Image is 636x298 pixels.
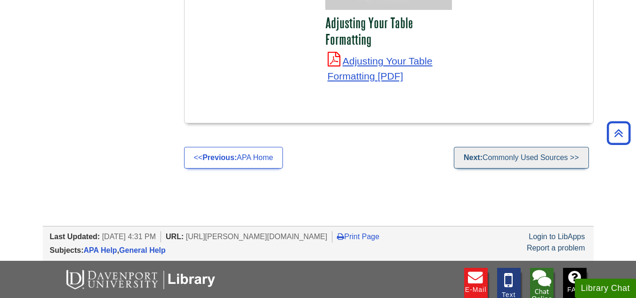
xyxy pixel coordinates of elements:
span: URL: [166,233,184,241]
a: APA Help [84,246,117,254]
a: General Help [119,246,166,254]
a: <<Previous:APA Home [184,147,283,169]
span: Subjects: [50,246,84,254]
i: Print Page [337,233,344,240]
a: Next:Commonly Used Sources >> [454,147,589,169]
img: DU Libraries [50,268,229,290]
strong: Previous: [202,153,237,161]
a: Print Page [337,233,379,241]
span: [DATE] 4:31 PM [102,233,156,241]
span: Last Updated: [50,233,100,241]
h3: Adjusting Your Table Formatting [325,15,452,48]
span: [URL][PERSON_NAME][DOMAIN_NAME] [186,233,328,241]
a: Back to Top [604,127,634,139]
a: Adjusting Your Table Formatting [328,56,433,81]
span: , [84,246,166,254]
strong: Next: [464,153,483,161]
button: Library Chat [575,279,636,298]
a: Login to LibApps [529,233,585,241]
a: Report a problem [527,244,585,252]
